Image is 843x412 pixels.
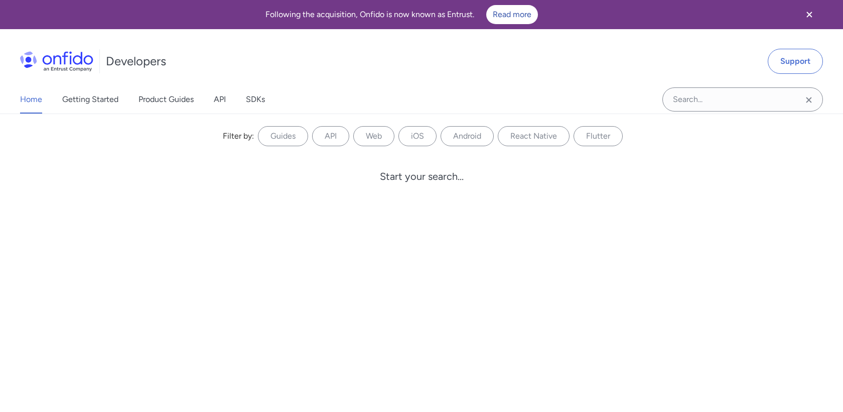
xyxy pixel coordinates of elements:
input: Onfido search input field [662,87,823,112]
img: Onfido Logo [20,51,93,71]
svg: Clear search field button [803,94,815,106]
h1: Developers [106,53,166,69]
a: API [214,85,226,114]
label: Flutter [574,126,623,146]
label: Web [353,126,394,146]
label: React Native [498,126,570,146]
div: Following the acquisition, Onfido is now known as Entrust. [12,5,791,24]
a: Getting Started [62,85,118,114]
svg: Close banner [803,9,815,21]
label: API [312,126,349,146]
div: Start your search... [380,170,464,182]
label: Guides [258,126,308,146]
a: Home [20,85,42,114]
label: Android [441,126,494,146]
a: SDKs [246,85,265,114]
div: Filter by: [223,130,254,142]
a: Read more [486,5,538,24]
button: Close banner [791,2,828,27]
a: Support [768,49,823,74]
a: Product Guides [138,85,194,114]
label: iOS [398,126,437,146]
